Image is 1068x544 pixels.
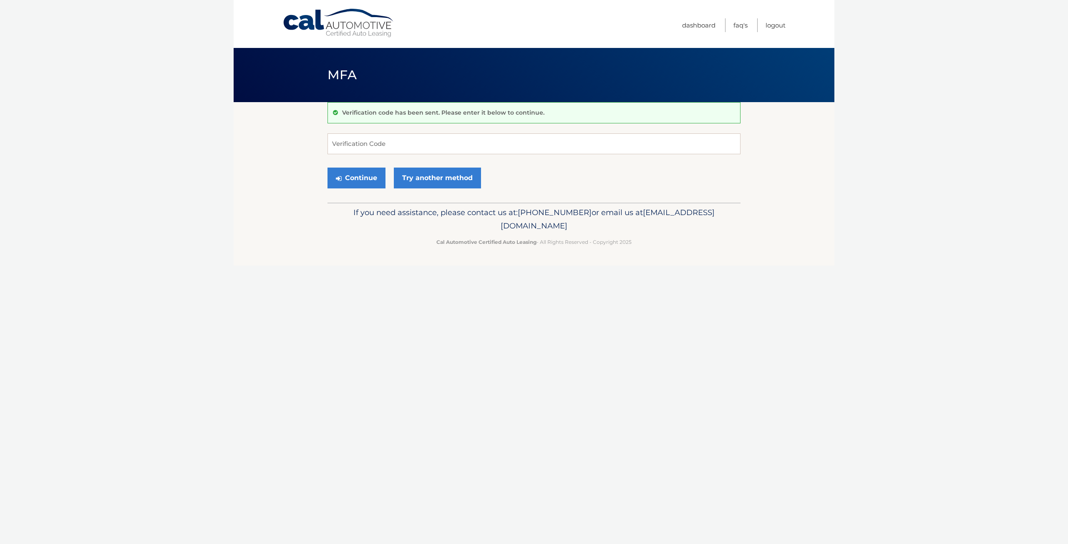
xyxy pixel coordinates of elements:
span: [PHONE_NUMBER] [518,208,592,217]
button: Continue [327,168,385,188]
span: [EMAIL_ADDRESS][DOMAIN_NAME] [501,208,715,231]
input: Verification Code [327,133,741,154]
a: Try another method [394,168,481,188]
a: Cal Automotive [282,8,395,38]
p: Verification code has been sent. Please enter it below to continue. [342,109,544,116]
a: Dashboard [682,18,715,32]
a: Logout [766,18,786,32]
a: FAQ's [733,18,748,32]
span: MFA [327,67,357,83]
strong: Cal Automotive Certified Auto Leasing [436,239,537,245]
p: - All Rights Reserved - Copyright 2025 [333,238,735,246]
p: If you need assistance, please contact us at: or email us at [333,206,735,233]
